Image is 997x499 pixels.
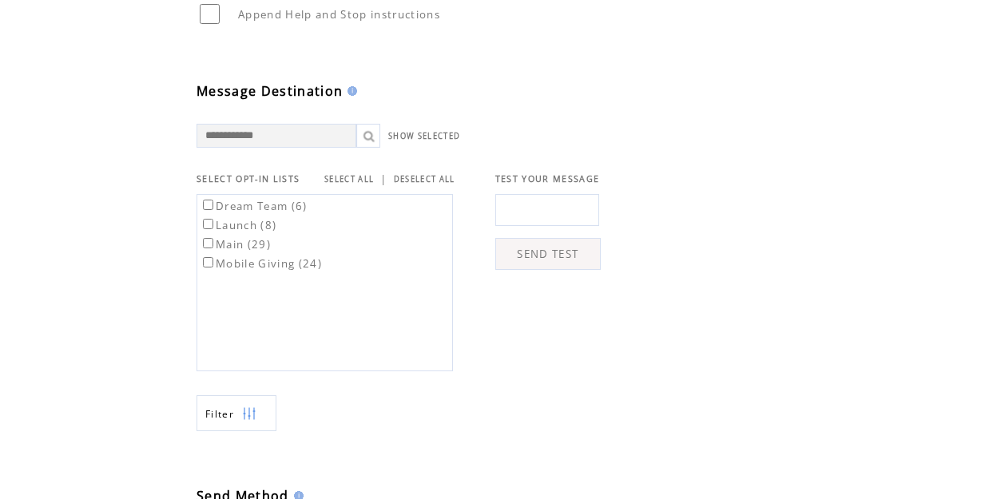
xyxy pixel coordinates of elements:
[203,219,213,229] input: Launch (8)
[200,199,308,213] label: Dream Team (6)
[388,131,460,141] a: SHOW SELECTED
[203,200,213,210] input: Dream Team (6)
[495,173,600,184] span: TEST YOUR MESSAGE
[200,218,276,232] label: Launch (8)
[343,86,357,96] img: help.gif
[324,174,374,184] a: SELECT ALL
[200,256,322,271] label: Mobile Giving (24)
[203,257,213,267] input: Mobile Giving (24)
[238,7,440,22] span: Append Help and Stop instructions
[205,407,234,421] span: Show filters
[200,237,271,251] label: Main (29)
[197,173,300,184] span: SELECT OPT-IN LISTS
[495,238,601,270] a: SEND TEST
[380,172,387,186] span: |
[197,82,343,100] span: Message Destination
[394,174,455,184] a: DESELECT ALL
[203,238,213,248] input: Main (29)
[197,395,276,431] a: Filter
[242,396,256,432] img: filters.png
